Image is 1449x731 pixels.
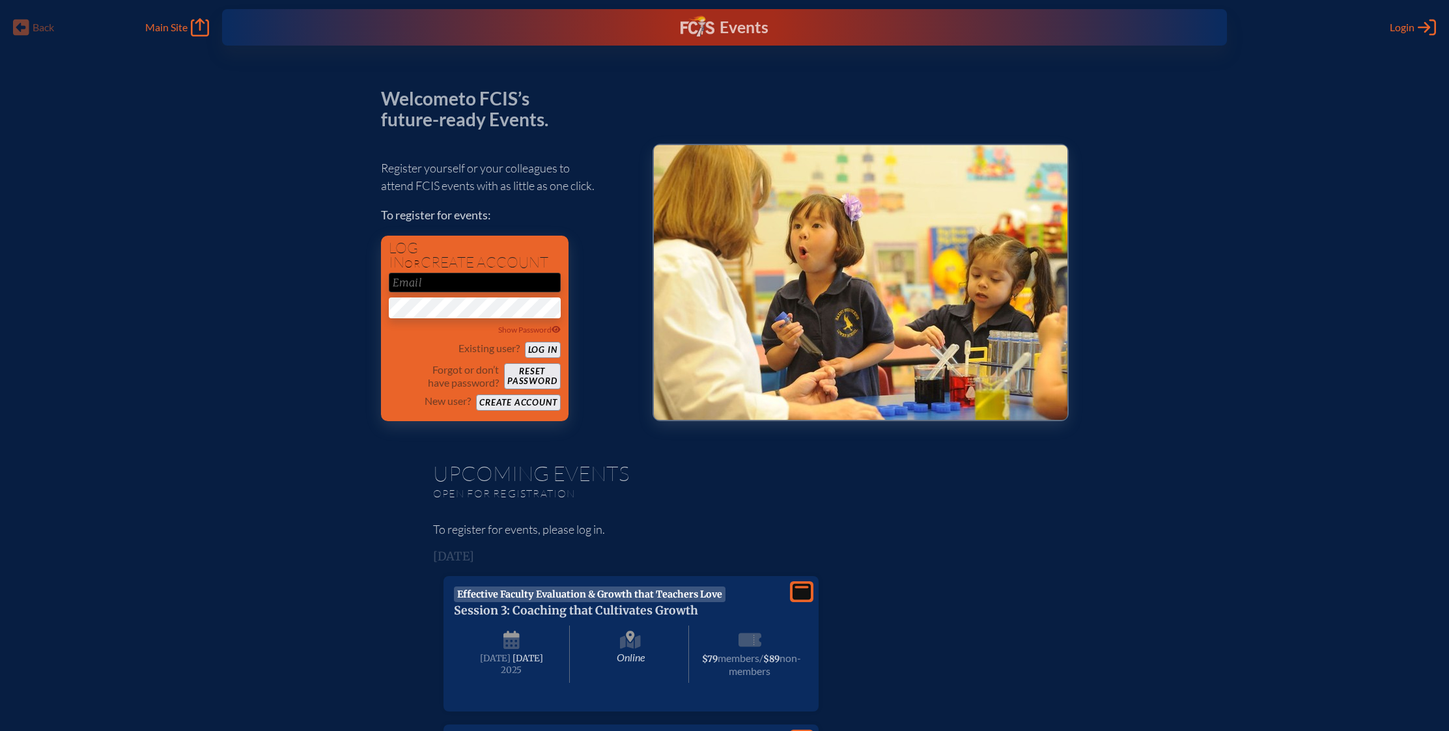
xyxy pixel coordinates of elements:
[498,325,561,335] span: Show Password
[654,145,1067,420] img: Events
[464,665,559,675] span: 2025
[454,603,698,618] span: Session 3: Coaching that Cultivates Growth
[145,18,209,36] a: Main Site
[433,487,777,500] p: Open for registration
[729,652,801,677] span: non-members
[1390,21,1414,34] span: Login
[381,159,632,195] p: Register yourself or your colleagues to attend FCIS events with as little as one click.
[389,363,499,389] p: Forgot or don’t have password?
[763,654,780,665] span: $89
[454,586,726,602] span: Effective Faculty Evaluation & Growth that Teachers Love
[458,342,520,355] p: Existing user?
[494,16,955,39] div: FCIS Events — Future ready
[433,521,1017,538] p: To register for events, please log in.
[389,241,561,270] h1: Log in create account
[525,342,561,358] button: Log in
[381,206,632,224] p: To register for events:
[433,463,1017,484] h1: Upcoming Events
[476,394,560,411] button: Create account
[504,363,560,389] button: Resetpassword
[404,257,421,270] span: or
[759,652,763,664] span: /
[389,273,561,292] input: Email
[513,653,543,664] span: [DATE]
[702,654,718,665] span: $79
[572,626,689,683] span: Online
[718,652,759,664] span: members
[145,21,188,34] span: Main Site
[480,653,511,664] span: [DATE]
[425,394,471,407] p: New user?
[433,550,1017,563] h3: [DATE]
[381,89,563,130] p: Welcome to FCIS’s future-ready Events.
